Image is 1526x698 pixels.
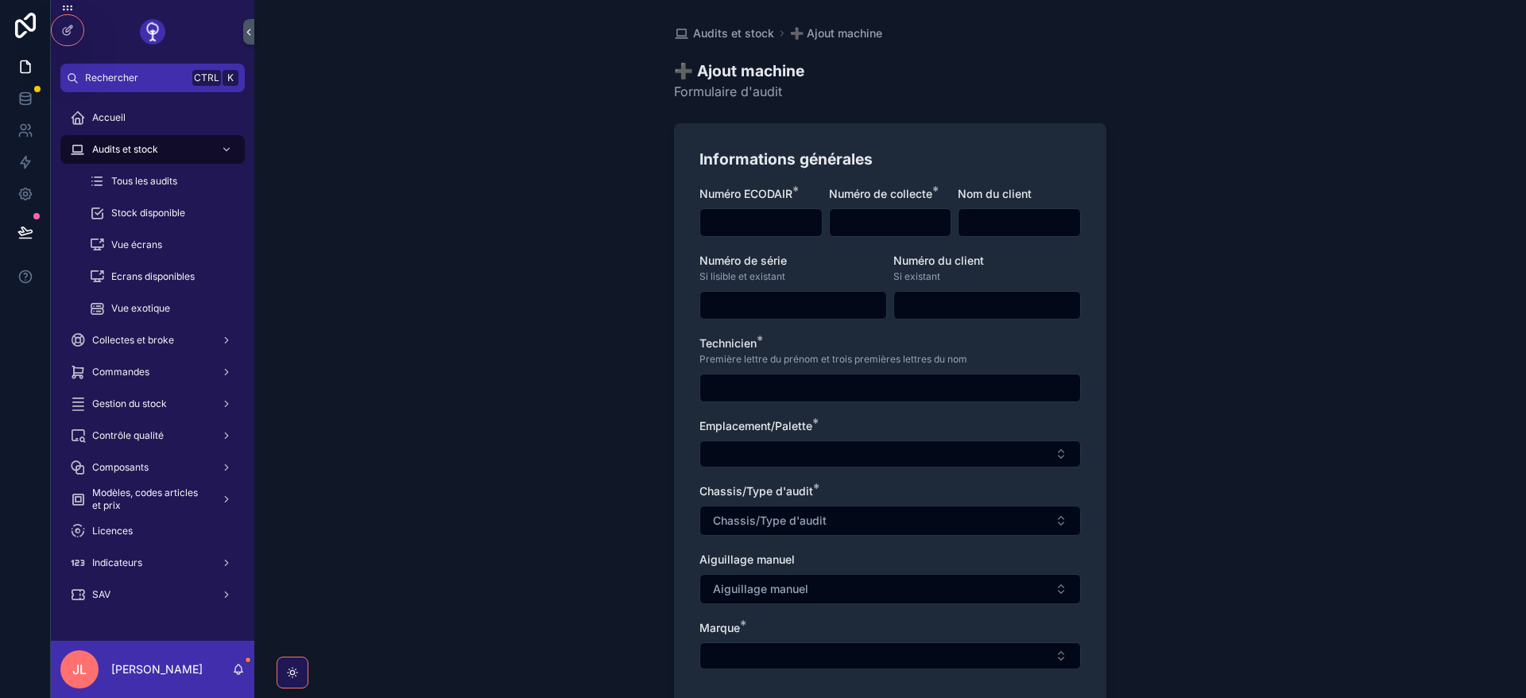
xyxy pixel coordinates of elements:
[111,175,177,188] span: Tous les audits
[60,358,245,386] a: Commandes
[92,111,126,124] span: Accueil
[92,461,149,474] span: Composants
[92,397,167,410] span: Gestion du stock
[713,513,827,529] span: Chassis/Type d'audit
[85,72,186,84] span: Rechercher
[60,64,245,92] button: RechercherCtrlK
[60,390,245,418] a: Gestion du stock
[60,549,245,577] a: Indicateurs
[92,429,164,442] span: Contrôle qualité
[111,270,195,283] span: Ecrans disponibles
[699,254,787,267] span: Numéro de série
[60,580,245,609] a: SAV
[699,574,1081,604] button: Select Button
[140,19,165,45] img: App logo
[713,581,808,597] span: Aiguillage manuel
[79,262,245,291] a: Ecrans disponibles
[60,135,245,164] a: Audits et stock
[224,72,237,84] span: K
[699,484,813,498] span: Chassis/Type d'audit
[79,199,245,227] a: Stock disponible
[92,556,142,569] span: Indicateurs
[60,421,245,450] a: Contrôle qualité
[192,70,221,86] span: Ctrl
[72,660,87,679] span: JL
[51,92,254,630] div: scrollable content
[699,336,757,350] span: Technicien
[111,207,185,219] span: Stock disponible
[60,453,245,482] a: Composants
[60,326,245,355] a: Collectes et broke
[790,25,882,41] a: ➕ Ajout machine
[674,25,774,41] a: Audits et stock
[60,485,245,514] a: Modèles, codes articles et prix
[79,167,245,196] a: Tous les audits
[92,525,133,537] span: Licences
[893,254,984,267] span: Numéro du client
[699,353,967,366] span: Première lettre du prénom et trois premières lettres du nom
[699,506,1081,536] button: Select Button
[60,103,245,132] a: Accueil
[92,487,208,512] span: Modèles, codes articles et prix
[958,187,1032,200] span: Nom du client
[699,419,812,432] span: Emplacement/Palette
[92,334,174,347] span: Collectes et broke
[699,553,795,566] span: Aiguillage manuel
[699,187,792,200] span: Numéro ECODAIR
[111,238,162,251] span: Vue écrans
[699,149,873,170] h1: Informations générales
[92,588,110,601] span: SAV
[92,143,158,156] span: Audits et stock
[111,302,170,315] span: Vue exotique
[893,270,940,283] span: Si existant
[60,517,245,545] a: Licences
[674,82,804,101] span: Formulaire d'audit
[699,440,1081,467] button: Select Button
[699,621,740,634] span: Marque
[79,294,245,323] a: Vue exotique
[699,642,1081,669] button: Select Button
[92,366,149,378] span: Commandes
[674,60,804,82] h1: ➕ Ajout machine
[829,187,932,200] span: Numéro de collecte
[79,231,245,259] a: Vue écrans
[699,270,785,283] span: Si lisible et existant
[111,661,203,677] p: [PERSON_NAME]
[693,25,774,41] span: Audits et stock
